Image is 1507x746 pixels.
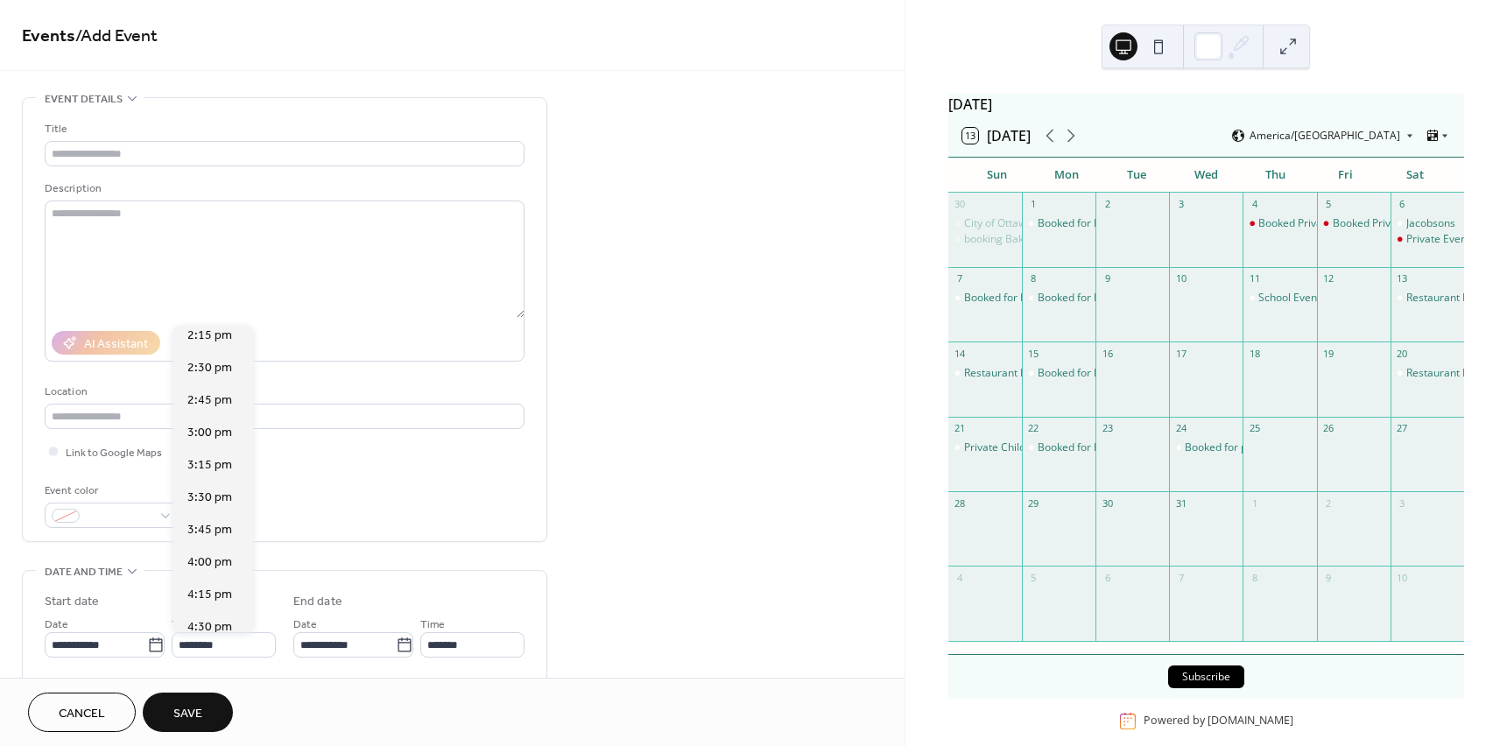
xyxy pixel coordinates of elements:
[954,272,967,285] div: 7
[1380,158,1450,193] div: Sat
[1250,130,1400,141] span: America/[GEOGRAPHIC_DATA]
[1027,198,1040,211] div: 1
[1322,272,1335,285] div: 12
[173,705,202,723] span: Save
[1027,347,1040,360] div: 15
[1174,272,1187,285] div: 10
[187,391,232,410] span: 2:45 pm
[1027,422,1040,435] div: 22
[964,216,1171,231] div: City of Ottawa Firefighters Children's Party
[1022,216,1095,231] div: Booked for Private Event
[45,90,123,109] span: Event details
[75,19,158,53] span: / Add Event
[948,232,1022,247] div: booking Bakery Children's Event
[954,571,967,584] div: 4
[964,232,1121,247] div: booking Bakery Children's Event
[45,179,521,198] div: Description
[1396,347,1409,360] div: 20
[956,123,1037,148] button: 13[DATE]
[420,616,445,634] span: Time
[1038,366,1158,381] div: Booked for Private Event
[1174,198,1187,211] div: 3
[1168,665,1244,688] button: Subscribe
[954,422,967,435] div: 21
[1258,291,1320,306] div: School Event
[1396,496,1409,510] div: 3
[1396,422,1409,435] div: 27
[1322,571,1335,584] div: 9
[187,456,232,475] span: 3:15 pm
[1174,347,1187,360] div: 17
[187,618,232,637] span: 4:30 pm
[172,616,196,634] span: Time
[143,693,233,732] button: Save
[1391,366,1464,381] div: Restaurant Event
[1174,422,1187,435] div: 24
[187,327,232,345] span: 2:15 pm
[45,482,176,500] div: Event color
[1391,232,1464,247] div: Private Event
[293,593,342,611] div: End date
[1169,440,1243,455] div: Booked for private Event before going off to deliver gifts!
[1248,496,1261,510] div: 1
[1406,232,1470,247] div: Private Event
[45,616,68,634] span: Date
[1322,422,1335,435] div: 26
[1101,571,1114,584] div: 6
[1406,366,1489,381] div: Restaurant Event
[1311,158,1381,193] div: Fri
[1038,291,1158,306] div: Booked for Private Event
[1391,216,1464,231] div: Jacobsons
[1171,158,1241,193] div: Wed
[948,216,1022,231] div: City of Ottawa Firefighters Children's Party
[1243,291,1316,306] div: School Event
[187,424,232,442] span: 3:00 pm
[1396,571,1409,584] div: 10
[1317,216,1391,231] div: Booked Private Event
[1027,496,1040,510] div: 29
[954,496,967,510] div: 28
[1144,714,1293,728] div: Powered by
[1101,496,1114,510] div: 30
[1038,216,1158,231] div: Booked for Private Event
[187,489,232,507] span: 3:30 pm
[1101,422,1114,435] div: 23
[1396,272,1409,285] div: 13
[948,366,1022,381] div: Restaurant Event
[954,347,967,360] div: 14
[45,120,521,138] div: Title
[1022,440,1095,455] div: Booked for Private Event
[1248,272,1261,285] div: 11
[293,616,317,634] span: Date
[1243,216,1316,231] div: Booked Private Event
[1258,216,1362,231] div: Booked Private Event
[45,593,99,611] div: Start date
[1406,291,1489,306] div: Restaurant Event
[45,563,123,581] span: Date and time
[948,94,1464,115] div: [DATE]
[1241,158,1311,193] div: Thu
[1101,198,1114,211] div: 2
[1174,496,1187,510] div: 31
[1174,571,1187,584] div: 7
[28,693,136,732] button: Cancel
[1391,291,1464,306] div: Restaurant Event
[948,291,1022,306] div: Booked for Private Children's Party
[954,198,967,211] div: 30
[187,553,232,572] span: 4:00 pm
[1208,714,1293,728] a: [DOMAIN_NAME]
[1038,440,1158,455] div: Booked for Private Event
[962,158,1032,193] div: Sun
[1185,440,1460,455] div: Booked for private Event before going off to deliver gifts!
[1248,347,1261,360] div: 18
[187,521,232,539] span: 3:45 pm
[1406,216,1455,231] div: Jacobsons
[1396,198,1409,211] div: 6
[59,705,105,723] span: Cancel
[1101,347,1114,360] div: 16
[964,291,1134,306] div: Booked for Private Children's Party
[22,19,75,53] a: Events
[1248,198,1261,211] div: 4
[187,586,232,604] span: 4:15 pm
